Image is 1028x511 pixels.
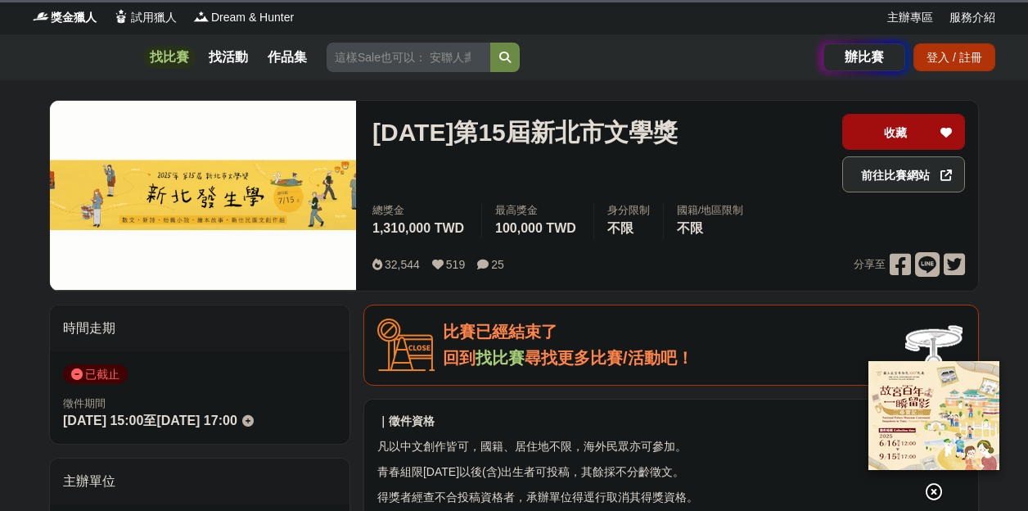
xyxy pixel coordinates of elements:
div: 時間走期 [50,305,349,351]
strong: ｜徵件資格 [377,414,435,427]
img: Logo [33,8,49,25]
span: 1,310,000 TWD [372,221,464,235]
span: 尋找更多比賽/活動吧！ [525,349,693,367]
a: 辦比賽 [823,43,905,71]
a: 作品集 [261,46,313,69]
a: Logo試用獵人 [113,9,177,26]
span: 徵件期間 [63,397,106,409]
p: 青春組限[DATE]以後(含)出生者可投稿，其餘採不分齡徵文。 [377,464,965,481]
p: 得獎者經查不合投稿資格者，承辦單位得逕行取消其得獎資格。 [377,489,965,506]
span: 不限 [677,221,703,235]
span: 519 [446,258,465,271]
a: 找活動 [202,46,255,69]
span: 獎金獵人 [51,9,97,26]
span: 至 [143,414,156,427]
span: 100,000 TWD [495,221,576,235]
span: 已截止 [63,364,128,384]
span: 總獎金 [372,202,468,219]
span: [DATE]第15屆新北市文學獎 [372,114,678,151]
p: 凡以中文創作皆可，國籍、居住地不限，海外民眾亦可參加。 [377,438,965,455]
input: 這樣Sale也可以： 安聯人壽創意銷售法募集 [327,43,490,72]
img: Logo [113,8,129,25]
span: 最高獎金 [495,202,580,219]
img: Logo [193,8,210,25]
img: Cover Image [50,101,356,290]
div: 身分限制 [607,202,650,219]
a: 前往比賽網站 [842,156,965,192]
span: 分享至 [854,252,886,277]
span: [DATE] 15:00 [63,414,143,427]
a: 服務介紹 [949,9,995,26]
img: 968ab78a-c8e5-4181-8f9d-94c24feca916.png [868,350,999,459]
span: [DATE] 17:00 [156,414,237,427]
a: 主辦專區 [887,9,933,26]
button: 收藏 [842,114,965,150]
div: 主辦單位 [50,459,349,504]
img: Icon [377,319,435,372]
a: 找比賽 [476,349,525,367]
div: 比賽已經結束了 [443,319,965,346]
span: 試用獵人 [131,9,177,26]
span: Dream & Hunter [211,9,294,26]
a: LogoDream & Hunter [193,9,294,26]
span: 不限 [607,221,633,235]
span: 25 [491,258,504,271]
div: 登入 / 註冊 [913,43,995,71]
span: 回到 [443,349,476,367]
span: 32,544 [385,258,420,271]
a: Logo獎金獵人 [33,9,97,26]
a: 找比賽 [143,46,196,69]
div: 國籍/地區限制 [677,202,744,219]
